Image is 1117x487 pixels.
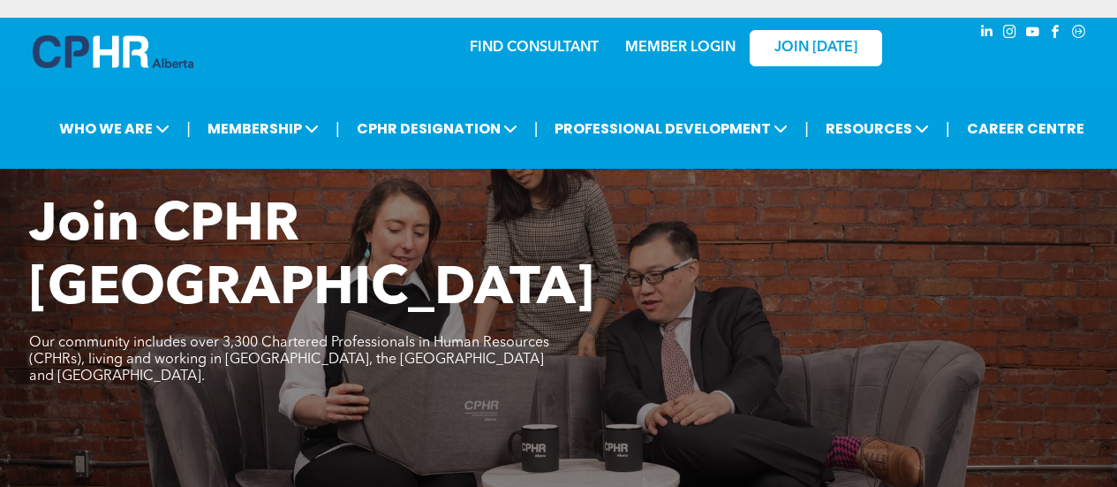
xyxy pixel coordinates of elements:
[351,112,523,145] span: CPHR DESIGNATION
[54,112,175,145] span: WHO WE ARE
[336,110,340,147] li: |
[962,112,1090,145] a: CAREER CENTRE
[29,336,549,384] span: Our community includes over 3,300 Chartered Professionals in Human Resources (CPHRs), living and ...
[977,22,997,46] a: linkedin
[820,112,934,145] span: RESOURCES
[774,40,857,57] span: JOIN [DATE]
[1000,22,1020,46] a: instagram
[750,30,882,66] a: JOIN [DATE]
[29,200,594,316] span: Join CPHR [GEOGRAPHIC_DATA]
[534,110,539,147] li: |
[202,112,324,145] span: MEMBERSHIP
[186,110,191,147] li: |
[804,110,809,147] li: |
[625,41,736,55] a: MEMBER LOGIN
[549,112,793,145] span: PROFESSIONAL DEVELOPMENT
[33,35,193,68] img: A blue and white logo for cp alberta
[470,41,599,55] a: FIND CONSULTANT
[1023,22,1043,46] a: youtube
[946,110,950,147] li: |
[1046,22,1066,46] a: facebook
[1069,22,1089,46] a: Social network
